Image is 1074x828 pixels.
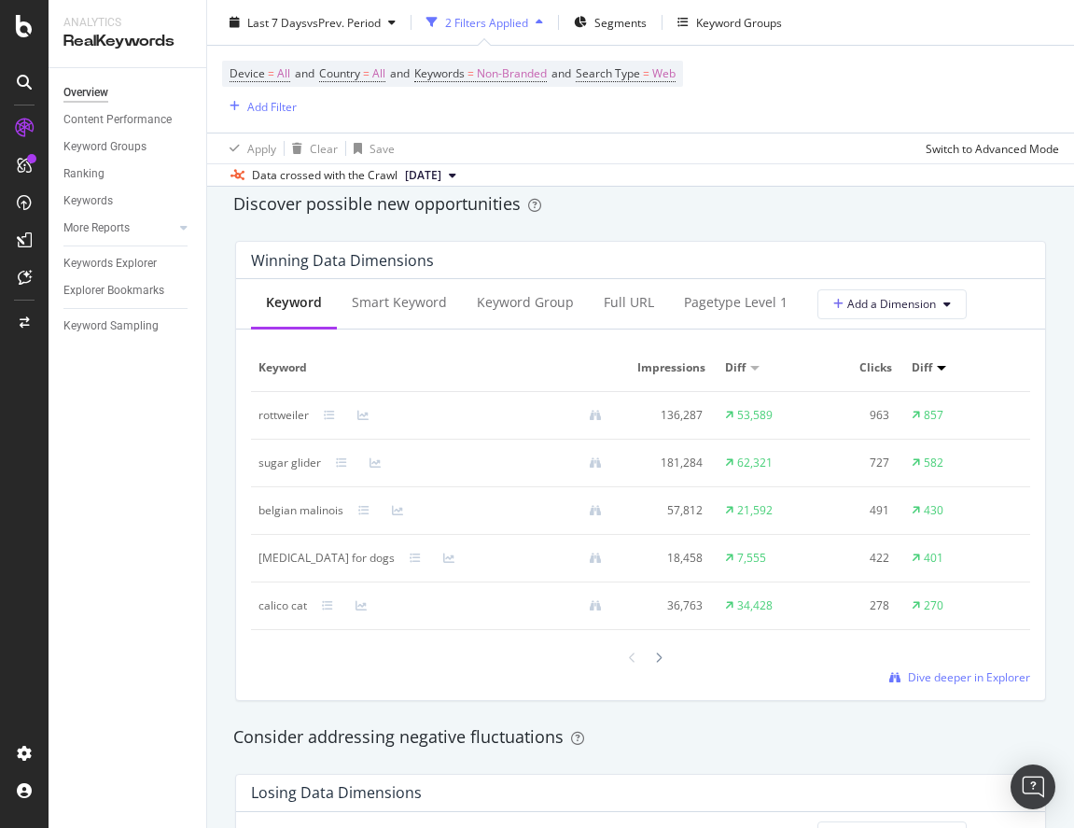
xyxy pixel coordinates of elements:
div: More Reports [63,218,130,238]
span: Impressions [632,359,705,376]
a: Dive deeper in Explorer [889,669,1030,685]
button: Save [346,133,395,163]
div: 582 [924,455,943,471]
button: 2 Filters Applied [419,7,551,37]
a: Explorer Bookmarks [63,281,193,301]
button: Segments [566,7,654,37]
div: Winning Data Dimensions [251,251,434,270]
div: Smart Keyword [352,293,447,312]
div: 57,812 [632,502,703,519]
div: 7,555 [737,550,766,567]
div: 491 [818,502,889,519]
span: vs Prev. Period [307,14,381,30]
div: 34,428 [737,597,773,614]
div: Consider addressing negative fluctuations [233,725,1048,750]
button: Keyword Groups [670,7,789,37]
div: calico cat [258,597,307,614]
span: and [390,65,410,81]
div: 401 [924,550,943,567]
a: Ranking [63,164,193,184]
button: Switch to Advanced Mode [918,133,1059,163]
div: Keywords [63,191,113,211]
button: Add a Dimension [817,289,967,319]
span: Segments [594,14,647,30]
span: 2025 Aug. 30th [405,167,441,184]
div: Overview [63,83,108,103]
a: Keyword Groups [63,137,193,157]
div: benadryl for dogs [258,550,395,567]
span: Add a Dimension [833,296,936,312]
div: 2 Filters Applied [445,14,528,30]
span: Keyword [258,359,612,376]
a: Keyword Sampling [63,316,193,336]
div: 430 [924,502,943,519]
button: Last 7 DaysvsPrev. Period [222,7,403,37]
a: Keywords [63,191,193,211]
div: Apply [247,140,276,156]
div: Data crossed with the Crawl [252,167,398,184]
div: Keyword Group [477,293,574,312]
div: 136,287 [632,407,703,424]
a: Content Performance [63,110,193,130]
div: Losing Data Dimensions [251,783,422,802]
div: 727 [818,455,889,471]
span: = [643,65,649,81]
span: and [295,65,314,81]
div: Keyword Groups [696,14,782,30]
div: 36,763 [632,597,703,614]
div: 857 [924,407,943,424]
span: Device [230,65,265,81]
span: Clicks [818,359,892,376]
a: Keywords Explorer [63,254,193,274]
div: pagetype Level 1 [684,293,788,312]
div: Add Filter [247,98,297,114]
span: Diff [912,359,932,376]
div: 62,321 [737,455,773,471]
div: Ranking [63,164,105,184]
div: Keyword Groups [63,137,146,157]
div: 21,592 [737,502,773,519]
div: 53,589 [737,407,773,424]
div: Save [370,140,395,156]
button: Add Filter [222,95,297,118]
span: = [467,65,474,81]
div: Open Intercom Messenger [1011,765,1055,809]
span: Diff [725,359,746,376]
div: Keyword Sampling [63,316,159,336]
button: [DATE] [398,164,464,187]
span: = [268,65,274,81]
a: Overview [63,83,193,103]
span: and [551,65,571,81]
div: Keyword [266,293,322,312]
div: 278 [818,597,889,614]
div: Full URL [604,293,654,312]
div: Keywords Explorer [63,254,157,274]
div: 18,458 [632,550,703,567]
div: Content Performance [63,110,172,130]
div: Explorer Bookmarks [63,281,164,301]
button: Apply [222,133,276,163]
div: Analytics [63,15,191,31]
div: Switch to Advanced Mode [926,140,1059,156]
button: Clear [285,133,338,163]
div: RealKeywords [63,31,191,52]
div: 181,284 [632,455,703,471]
span: = [363,65,370,81]
div: 963 [818,407,889,424]
div: rottweiler [258,407,309,424]
span: Last 7 Days [247,14,307,30]
span: Web [652,61,676,87]
span: Dive deeper in Explorer [908,669,1030,685]
div: sugar glider [258,455,321,471]
span: Non-Branded [477,61,547,87]
span: Keywords [414,65,465,81]
span: Country [319,65,360,81]
div: belgian malinois [258,502,343,519]
div: 270 [924,597,943,614]
span: All [372,61,385,87]
span: All [277,61,290,87]
span: Search Type [576,65,640,81]
div: Clear [310,140,338,156]
div: 422 [818,550,889,567]
div: Discover possible new opportunities [233,192,1048,217]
